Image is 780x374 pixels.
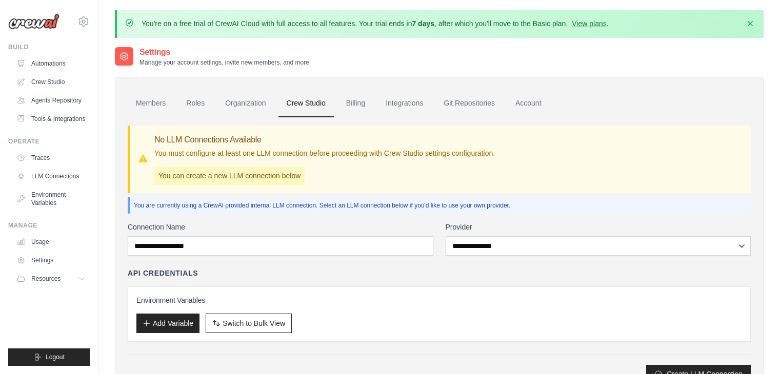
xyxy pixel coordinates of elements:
[8,14,59,29] img: Logo
[8,221,90,230] div: Manage
[12,234,90,250] a: Usage
[435,90,503,117] a: Git Repositories
[12,271,90,287] button: Resources
[377,90,431,117] a: Integrations
[12,168,90,184] a: LLM Connections
[134,201,747,210] p: You are currently using a CrewAI provided internal LLM connection. Select an LLM connection below...
[12,150,90,166] a: Traces
[142,18,609,29] p: You're on a free trial of CrewAI Cloud with full access to all features. Your trial ends in , aft...
[446,222,751,232] label: Provider
[12,92,90,109] a: Agents Repository
[154,148,495,158] p: You must configure at least one LLM connection before proceeding with Crew Studio settings config...
[223,318,285,328] span: Switch to Bulk View
[136,314,199,333] button: Add Variable
[154,167,305,185] p: You can create a new LLM connection below
[139,58,311,67] p: Manage your account settings, invite new members, and more.
[217,90,274,117] a: Organization
[278,90,334,117] a: Crew Studio
[139,46,311,58] h2: Settings
[12,186,90,211] a: Environment Variables
[128,222,433,232] label: Connection Name
[12,74,90,90] a: Crew Studio
[128,268,198,278] h4: API Credentials
[128,90,174,117] a: Members
[46,353,65,361] span: Logout
[12,55,90,72] a: Automations
[338,90,373,117] a: Billing
[8,137,90,146] div: Operate
[31,275,61,283] span: Resources
[12,252,90,268] a: Settings
[154,134,495,146] h3: No LLM Connections Available
[572,19,606,28] a: View plans
[8,348,90,366] button: Logout
[507,90,550,117] a: Account
[8,43,90,51] div: Build
[178,90,213,117] a: Roles
[412,19,434,28] strong: 7 days
[206,314,292,333] button: Switch to Bulk View
[12,111,90,127] a: Tools & Integrations
[136,295,742,305] h3: Environment Variables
